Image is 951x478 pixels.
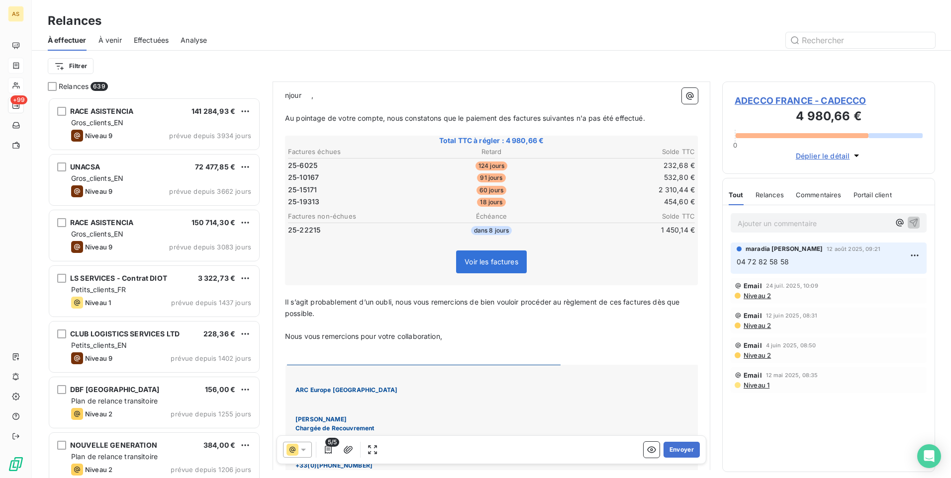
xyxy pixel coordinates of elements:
span: Email [744,312,762,319]
span: +99 [10,95,27,104]
th: Factures échues [287,147,423,157]
span: prévue depuis 3934 jours [169,132,251,140]
span: Gros_clients_EN [71,174,123,182]
span: 5/5 [325,438,339,447]
span: dans 8 jours [471,226,512,235]
span: Niveau 2 [743,292,771,300]
span: ADECCO FRANCE - CADECCO [735,94,923,107]
span: 156,00 € [205,385,235,394]
img: Logo LeanPay [8,456,24,472]
span: Petits_clients_FR [71,285,126,294]
span: , [311,91,313,99]
span: 12 juin 2025, 08:31 [766,313,818,319]
span: 0 [733,141,737,149]
span: Commentaires [796,191,842,199]
span: prévue depuis 1402 jours [171,354,251,362]
th: Retard [424,147,559,157]
h3: 4 980,66 € [735,107,923,127]
td: 25-22215 [287,225,423,236]
span: Email [744,341,762,349]
span: Niveau 1 [85,299,111,307]
span: Portail client [854,191,892,199]
span: Niveau 9 [85,243,112,251]
span: Plan de relance transitoire [71,397,158,405]
span: Déplier le détail [796,151,850,161]
span: Niveau 2 [85,466,112,474]
span: Effectuées [134,35,169,45]
span: Niveau 9 [85,187,112,195]
span: 124 jours [475,161,507,170]
th: Échéance [424,211,559,222]
span: NOUVELLE GENERATION [70,441,157,449]
span: Niveau 9 [85,132,112,140]
span: maradia [PERSON_NAME] [746,244,823,253]
span: 639 [91,82,107,91]
span: 72 477,85 € [195,162,235,171]
span: 228,36 € [203,329,235,338]
span: RACE ASISTENCIA [70,218,133,227]
span: Total TTC à régler : 4 980,66 € [286,136,696,146]
span: 4 juin 2025, 08:50 [766,342,816,348]
span: RACE ASISTENCIA [70,107,133,115]
th: Factures non-échues [287,211,423,222]
span: 18 jours [477,198,505,207]
span: 25-19313 [288,197,319,207]
span: Relances [59,81,89,91]
span: Voir les factures [465,257,518,266]
div: AS [8,6,24,22]
span: 25-10167 [288,172,319,182]
span: Relances [756,191,784,199]
span: 24 juil. 2025, 10:09 [766,283,818,289]
span: Gros_clients_EN [71,118,123,127]
span: Il s’agit probablement d’un oubli, nous vous remercions de bien vouloir procéder au règlement de ... [285,298,682,318]
span: prévue depuis 1437 jours [171,299,251,307]
span: 12 mai 2025, 08:35 [766,372,818,378]
span: 60 jours [476,186,506,195]
span: DBF [GEOGRAPHIC_DATA] [70,385,159,394]
span: prévue depuis 1255 jours [171,410,251,418]
button: Envoyer [664,442,700,458]
td: 532,80 € [560,172,695,183]
span: UNACSA [70,162,100,171]
button: Déplier le détail [793,150,865,161]
span: Analyse [181,35,207,45]
span: prévue depuis 3083 jours [169,243,251,251]
div: grid [48,97,261,478]
span: 25-15171 [288,185,317,195]
span: Email [744,371,762,379]
th: Solde TTC [560,147,695,157]
span: 150 714,30 € [191,218,235,227]
span: 91 jours [477,173,505,182]
input: Rechercher [786,32,935,48]
h3: Relances [48,12,101,30]
td: 2 310,44 € [560,184,695,195]
span: prévue depuis 3662 jours [169,187,251,195]
span: Petits_clients_EN [71,341,127,349]
span: À effectuer [48,35,87,45]
span: Niveau 2 [743,321,771,329]
span: Niveau 9 [85,354,112,362]
span: 141 284,93 € [191,107,235,115]
span: 04 72 82 58 58 [737,257,789,266]
span: À venir [98,35,122,45]
td: 454,60 € [560,196,695,207]
span: Tout [729,191,744,199]
span: LS SERVICES - Contrat DIOT [70,274,167,282]
a: +99 [8,97,23,113]
span: prévue depuis 1206 jours [171,466,251,474]
span: Niveau 2 [85,410,112,418]
th: Solde TTC [560,211,695,222]
span: 12 août 2025, 09:21 [827,246,880,252]
span: 384,00 € [203,441,235,449]
td: 232,68 € [560,160,695,171]
span: Niveau 2 [743,351,771,359]
span: Au pointage de votre compte, nous constatons que le paiement des factures suivantes n'a pas été e... [285,114,645,122]
span: CLUB LOGISTICS SERVICES LTD [70,329,180,338]
span: 3 322,73 € [198,274,236,282]
span: Niveau 1 [743,381,769,389]
span: Email [744,282,762,290]
button: Filtrer [48,58,94,74]
span: Gros_clients_EN [71,230,123,238]
span: Plan de relance transitoire [71,452,158,461]
span: Nous vous remercions pour votre collaboration, [285,332,442,340]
